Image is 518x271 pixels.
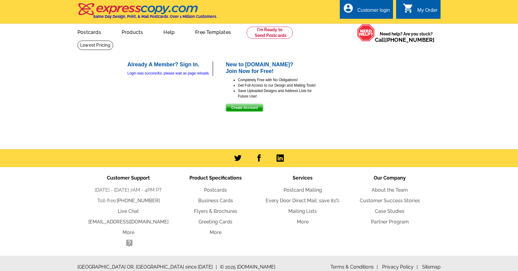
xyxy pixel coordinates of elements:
li: [DATE] - [DATE] 7AM - 4PM PT [85,187,172,194]
a: account_circle Customer login [343,7,390,14]
li: Completely Free with No Obligations! [238,77,316,83]
a: [PHONE_NUMBER] [117,198,160,203]
a: Postcards [68,25,111,39]
a: More [210,230,221,235]
i: account_circle [343,3,354,14]
a: Help [154,25,184,39]
a: Same Day Design, Print, & Mail Postcards. Over 1 Million Customers. [77,7,217,19]
a: [PHONE_NUMBER] [385,37,434,43]
a: Every Door Direct Mail: save 81% [266,198,339,203]
span: [GEOGRAPHIC_DATA] OR, [GEOGRAPHIC_DATA] since [DATE] [77,263,217,271]
a: Case Studies [375,208,405,214]
span: © 2025 [DOMAIN_NAME] [220,263,275,271]
a: [EMAIL_ADDRESS][DOMAIN_NAME] [88,219,169,225]
span: Need help? Are you stuck? [375,31,438,43]
li: Toll-free: [85,197,172,204]
span: Create Account [226,104,263,111]
a: More [123,230,134,235]
a: About the Team [372,187,408,193]
a: Free Templates [185,25,241,39]
h2: Already A Member? Sign In. [127,61,212,68]
div: My Order [417,8,438,16]
img: help [357,24,375,41]
a: shopping_cart My Order [403,7,438,14]
a: Flyers & Brochures [194,208,237,214]
div: Login was successful, please wait as page reloads. [127,71,212,76]
i: shopping_cart [403,3,414,14]
span: Call [375,37,434,43]
a: Partner Program [371,219,409,225]
iframe: LiveChat chat widget [397,130,518,271]
a: Business Cards [198,198,233,203]
li: Save Uploaded Designs and Address Lists for Future Use! [238,88,316,99]
span: Customer Support [107,175,150,181]
h4: Same Day Design, Print, & Mail Postcards. Over 1 Million Customers. [93,14,217,19]
div: Customer login [357,8,390,16]
li: Get Full Access to our Design and Mailing Tools! [238,83,316,88]
a: More [297,219,309,225]
span: Our Company [374,175,406,181]
h2: New to [DOMAIN_NAME]? Join Now for Free! [226,61,316,74]
button: Create Account [226,104,263,112]
a: Customer Success Stories [360,198,420,203]
a: Live Chat [118,208,139,214]
a: Postcards [204,187,227,193]
a: Products [112,25,153,39]
a: Terms & Conditions [330,264,378,270]
a: Privacy Policy [382,264,418,270]
a: Greeting Cards [198,219,232,225]
a: Mailing Lists [288,208,317,214]
span: Services [293,175,313,181]
a: Postcard Mailing [284,187,322,193]
span: Product Specifications [189,175,242,181]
